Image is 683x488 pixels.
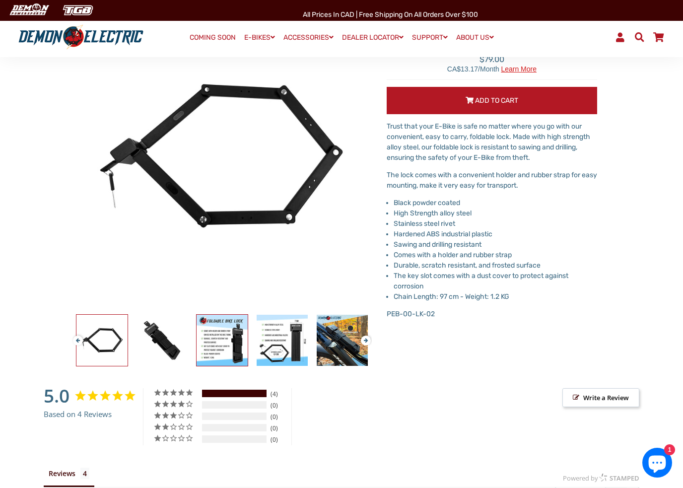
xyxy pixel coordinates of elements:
[257,315,308,366] img: Foldable Bike Lock - Demon Electric
[339,30,407,45] a: DEALER LOCATOR
[76,315,128,366] img: Foldable Bike Lock - Demon Electric
[394,208,597,218] li: High Strength alloy steel
[394,260,597,271] li: Durable, scratch resistant, and frosted surface
[5,2,53,18] img: Demon Electric
[387,170,597,191] p: The lock comes with a convenient holder and rubber strap for easy mounting, make it very easy for...
[202,390,267,397] div: 5-Star Ratings
[409,30,451,45] a: SUPPORT
[394,218,597,229] li: Stainless steel rivet
[563,474,639,483] a: Powered by STAMPED
[202,390,267,397] div: 100%
[387,121,597,163] p: Trust that your E-Bike is safe no matter where you go with our convenient, easy to carry, foldabl...
[394,291,597,302] li: Chain Length: 97 cm - Weight: 1.2 KG
[361,331,367,342] button: Next
[73,331,79,342] button: Previous
[44,409,112,420] span: Based on 4 Reviews
[598,473,608,483] img: Stamped logo icon
[197,315,248,366] img: Foldable Bike Lock - Demon Electric
[562,388,639,407] span: Write a Review
[303,10,478,19] span: All Prices in CAD | Free shipping on all orders over $100
[15,24,147,50] img: Demon Electric logo
[639,448,675,480] inbox-online-store-chat: Shopify online store chat
[610,474,639,483] span: STAMPED
[137,315,188,366] img: Foldable Bike Lock - Demon Electric
[280,30,337,45] a: ACCESSORIES
[394,250,597,260] li: Comes with a holder and rubber strap
[475,96,518,105] span: Add to Cart
[58,2,98,18] img: TGB Canada
[317,315,368,366] img: Foldable Bike Lock - Demon Electric
[394,271,597,291] li: The key slot comes with a dust cover to protect against corrosion
[387,309,597,319] p: PEB-00-LK-02
[394,198,597,208] li: Black powder coated
[394,239,597,250] li: Sawing and drilling resistant
[44,383,69,408] strong: 5.0
[44,465,94,487] li: Reviews
[447,54,537,72] span: $79.00
[268,390,289,398] div: 4
[241,30,278,45] a: E-BIKES
[394,229,597,239] li: Hardened ABS industrial plastic
[153,388,201,397] div: 5 ★
[387,87,597,114] button: Add to Cart
[186,31,239,45] a: COMING SOON
[453,30,497,45] a: ABOUT US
